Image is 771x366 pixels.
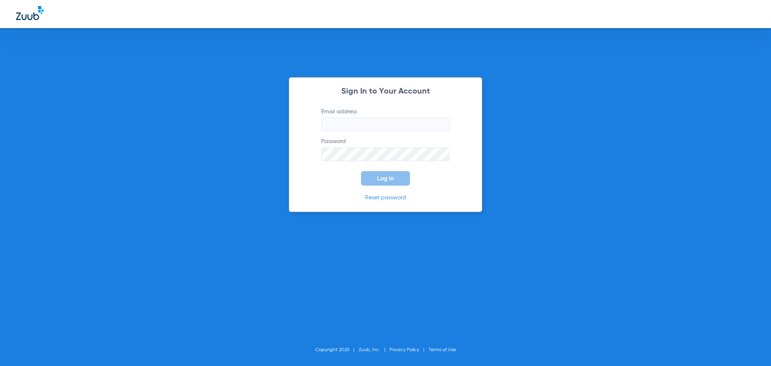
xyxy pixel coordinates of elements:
button: Log In [361,171,410,186]
input: Password [321,147,450,161]
span: Log In [377,175,394,182]
a: Reset password [365,195,406,200]
input: Email address [321,118,450,131]
h2: Sign In to Your Account [309,88,462,96]
label: Email address [321,108,450,131]
a: Terms of Use [428,348,456,352]
img: Zuub Logo [16,6,44,20]
li: Copyright 2025 [315,346,359,354]
a: Privacy Policy [390,348,419,352]
label: Password [321,137,450,161]
li: Zuub, Inc. [359,346,390,354]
